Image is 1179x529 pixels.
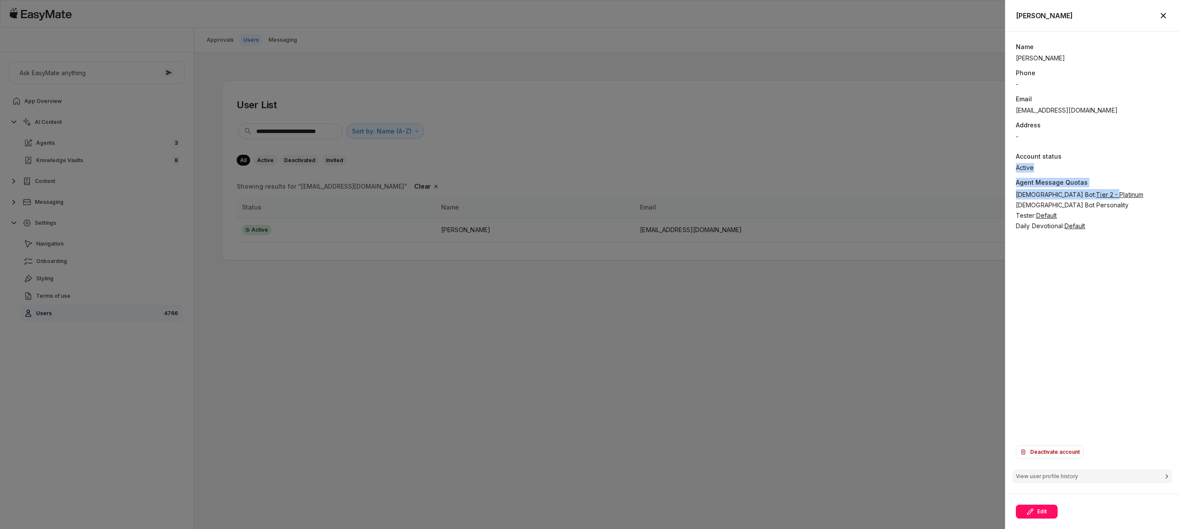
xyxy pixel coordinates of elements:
[1016,472,1078,481] p: View user profile history
[1016,178,1169,189] p: Agent Message Quotas
[1016,80,1018,89] p: -
[1036,212,1057,219] span: Default
[1016,505,1058,519] button: Edit
[1016,191,1096,198] span: [DEMOGRAPHIC_DATA] Bot :
[1016,120,1169,130] p: Address
[1016,106,1169,115] p: [EMAIL_ADDRESS][DOMAIN_NAME]
[1016,53,1065,63] p: [PERSON_NAME]
[1016,201,1129,219] span: [DEMOGRAPHIC_DATA] Bot Personality Tester :
[1096,191,1143,198] span: Tier 2 - Platinum
[1016,445,1084,459] button: Deactivate account
[1016,163,1034,173] p: Active
[1016,132,1018,141] p: -
[1016,10,1073,21] h2: [PERSON_NAME]
[1016,222,1065,230] span: Daily Devotional :
[1016,42,1169,52] p: Name
[1065,222,1085,230] span: Default
[1016,152,1169,161] p: Account status
[1016,68,1169,78] p: Phone
[1016,94,1169,104] p: Email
